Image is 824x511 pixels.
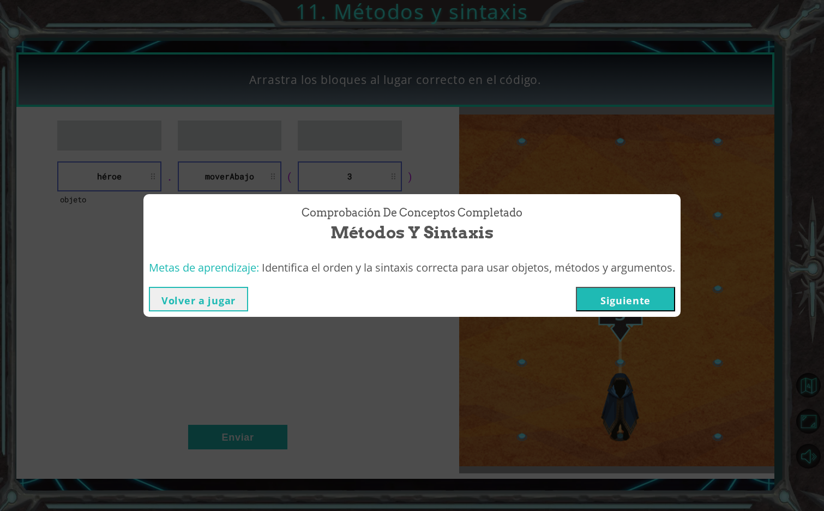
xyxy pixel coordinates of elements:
[576,287,675,311] button: Siguiente
[330,221,494,244] span: Métodos y sintaxis
[302,205,522,221] span: Comprobación de conceptos Completado
[149,260,259,275] span: Metas de aprendizaje:
[262,260,675,275] span: Identifica el orden y la sintaxis correcta para usar objetos, métodos y argumentos.
[149,287,248,311] button: Volver a jugar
